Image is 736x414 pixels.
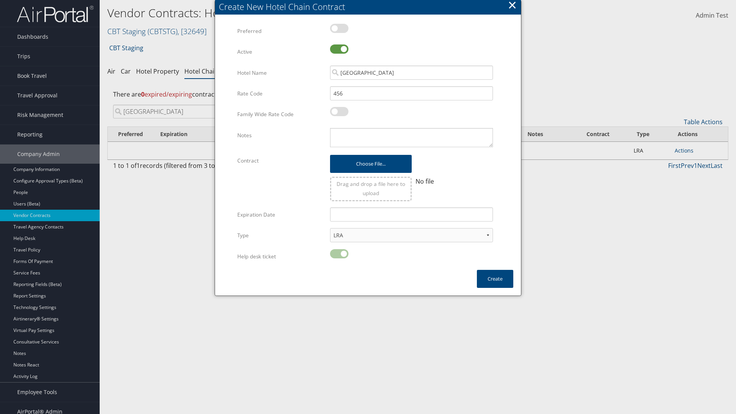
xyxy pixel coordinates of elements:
[237,128,324,143] label: Notes
[237,24,324,38] label: Preferred
[337,180,405,197] span: Drag and drop a file here to upload
[237,153,324,168] label: Contract
[219,1,521,13] div: Create New Hotel Chain Contract
[237,207,324,222] label: Expiration Date
[416,177,434,186] span: No file
[237,249,324,264] label: Help desk ticket
[237,66,324,80] label: Hotel Name
[237,228,324,243] label: Type
[477,270,513,288] button: Create
[237,86,324,101] label: Rate Code
[237,107,324,122] label: Family Wide Rate Code
[237,44,324,59] label: Active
